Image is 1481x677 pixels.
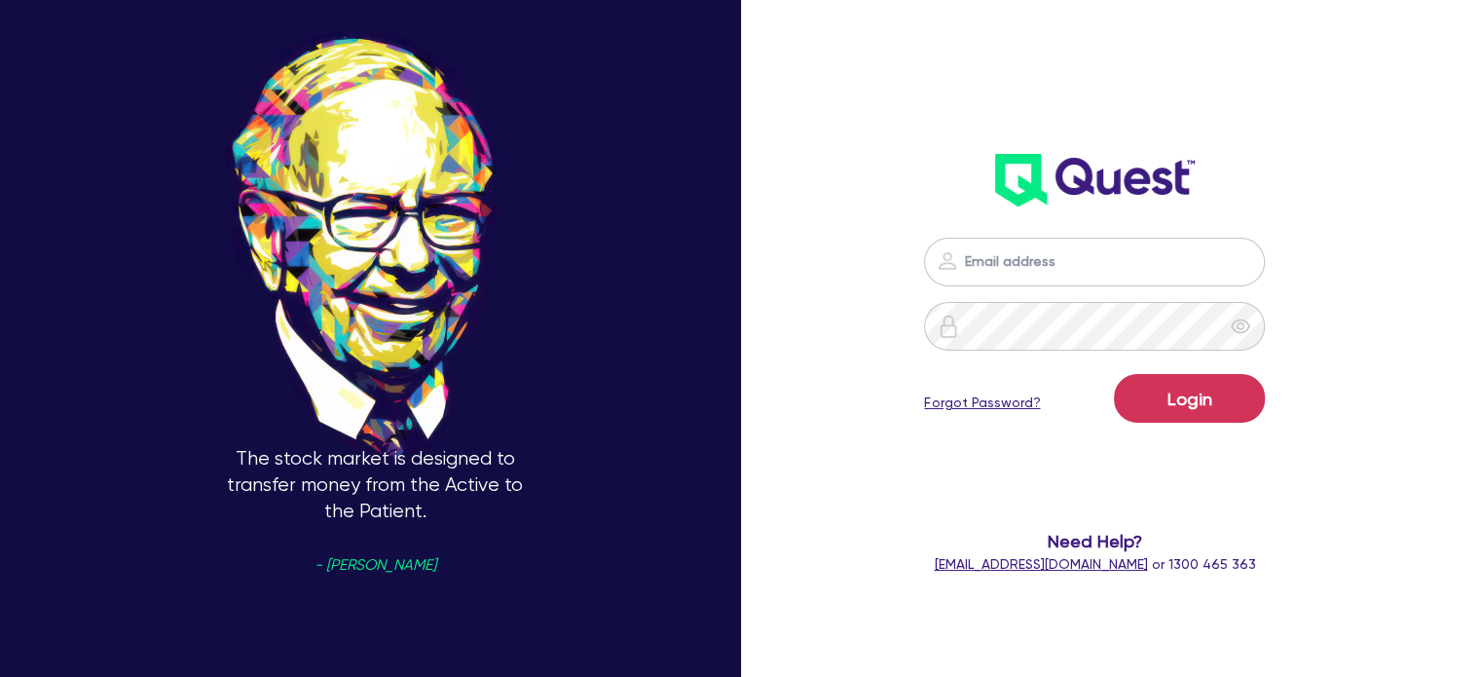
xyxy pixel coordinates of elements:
span: Need Help? [903,528,1286,554]
a: [EMAIL_ADDRESS][DOMAIN_NAME] [934,556,1147,572]
a: Forgot Password? [924,393,1040,413]
span: eye [1231,317,1250,336]
img: wH2k97JdezQIQAAAABJRU5ErkJggg== [995,154,1195,207]
input: Email address [924,238,1265,286]
button: Login [1114,374,1265,423]
span: - [PERSON_NAME] [315,558,436,573]
img: icon-password [936,249,959,273]
span: or 1300 465 363 [934,556,1255,572]
img: icon-password [937,315,960,338]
